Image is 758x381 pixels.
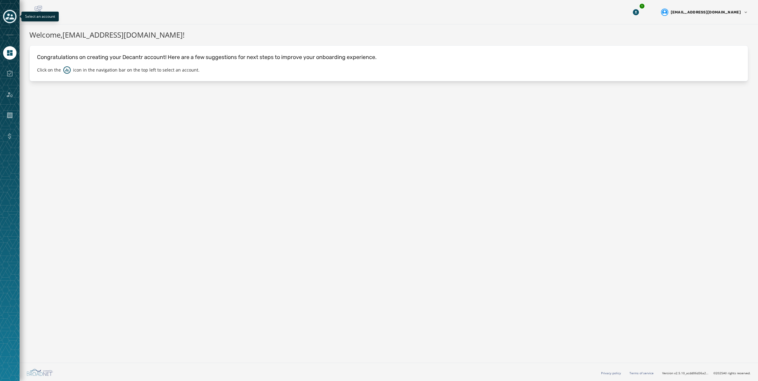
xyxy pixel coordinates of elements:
[25,14,55,19] span: Select an account
[639,3,645,9] div: 1
[630,7,641,18] button: Download Menu
[659,6,751,18] button: User settings
[3,46,17,60] a: Navigate to Home
[73,67,200,73] p: icon in the navigation bar on the top left to select an account.
[629,371,654,375] a: Terms of service
[3,10,17,23] button: Toggle account select drawer
[674,371,708,375] span: v2.5.10_acdd06d36a2d477687e21de5ea907d8c03850ae9
[37,67,61,73] p: Click on the
[37,53,741,61] p: Congratulations on creating your Decantr account! Here are a few suggestions for next steps to im...
[29,29,748,40] h1: Welcome, [EMAIL_ADDRESS][DOMAIN_NAME] !
[671,10,741,15] span: [EMAIL_ADDRESS][DOMAIN_NAME]
[713,371,751,375] span: © 2025 All rights reserved.
[601,371,621,375] a: Privacy policy
[662,371,708,375] span: Version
